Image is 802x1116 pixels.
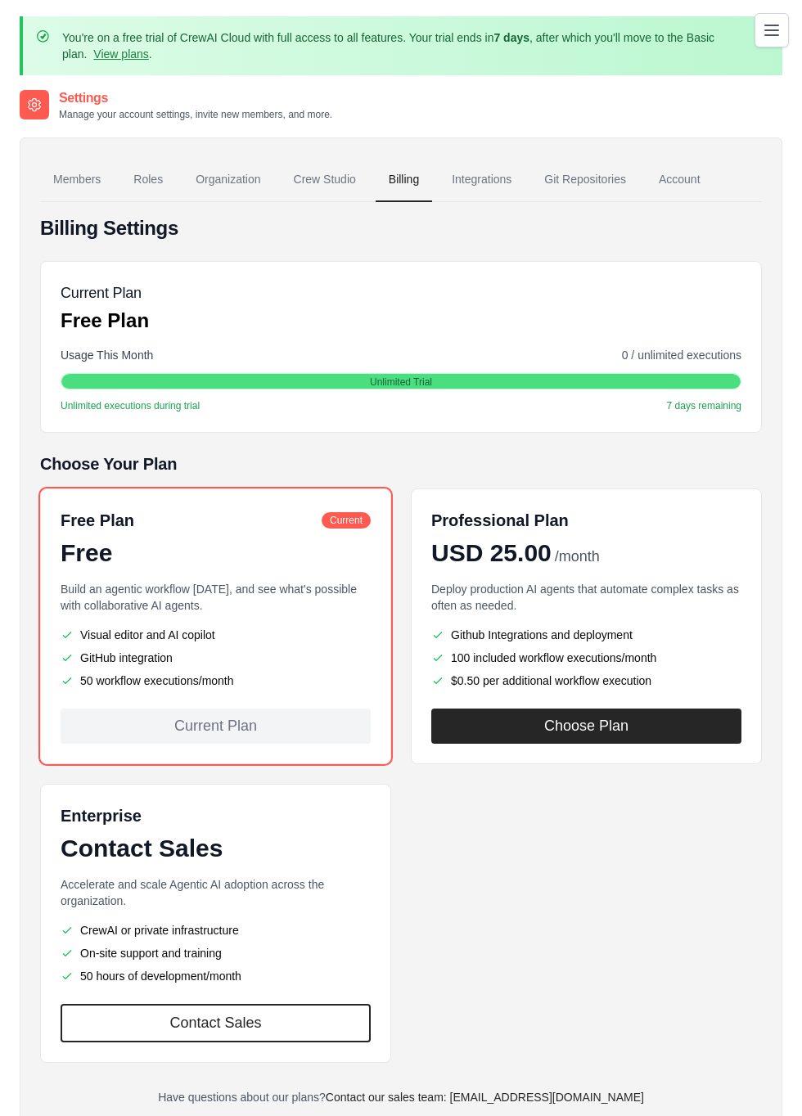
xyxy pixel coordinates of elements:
[61,538,371,568] div: Free
[431,581,741,614] p: Deploy production AI agents that automate complex tasks as often as needed.
[61,281,149,304] h5: Current Plan
[61,945,371,961] li: On-site support and training
[555,546,600,568] span: /month
[40,452,762,475] h5: Choose Your Plan
[61,834,371,863] div: Contact Sales
[322,512,371,529] span: Current
[62,29,743,62] p: You're on a free trial of CrewAI Cloud with full access to all features. Your trial ends in , aft...
[93,47,148,61] a: View plans
[431,538,552,568] span: USD 25.00
[61,968,371,984] li: 50 hours of development/month
[40,158,114,202] a: Members
[61,650,371,666] li: GitHub integration
[40,215,762,241] h4: Billing Settings
[59,88,332,108] h2: Settings
[40,1089,762,1105] p: Have questions about our plans?
[61,399,200,412] span: Unlimited executions during trial
[755,13,789,47] button: Toggle navigation
[376,158,432,202] a: Billing
[59,108,332,121] p: Manage your account settings, invite new members, and more.
[182,158,273,202] a: Organization
[61,709,371,744] div: Current Plan
[61,1004,371,1042] a: Contact Sales
[61,804,371,827] h6: Enterprise
[431,673,741,689] li: $0.50 per additional workflow execution
[622,347,741,363] span: 0 / unlimited executions
[370,376,432,389] span: Unlimited Trial
[431,709,741,744] button: Choose Plan
[439,158,525,202] a: Integrations
[61,673,371,689] li: 50 workflow executions/month
[61,627,371,643] li: Visual editor and AI copilot
[493,31,529,44] strong: 7 days
[667,399,741,412] span: 7 days remaining
[531,158,639,202] a: Git Repositories
[431,627,741,643] li: Github Integrations and deployment
[431,509,569,532] h6: Professional Plan
[61,581,371,614] p: Build an agentic workflow [DATE], and see what's possible with collaborative AI agents.
[61,308,149,334] p: Free Plan
[281,158,369,202] a: Crew Studio
[646,158,714,202] a: Account
[61,509,134,532] h6: Free Plan
[326,1091,644,1104] a: Contact our sales team: [EMAIL_ADDRESS][DOMAIN_NAME]
[120,158,176,202] a: Roles
[61,922,371,938] li: CrewAI or private infrastructure
[61,347,153,363] span: Usage This Month
[61,876,371,909] p: Accelerate and scale Agentic AI adoption across the organization.
[431,650,741,666] li: 100 included workflow executions/month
